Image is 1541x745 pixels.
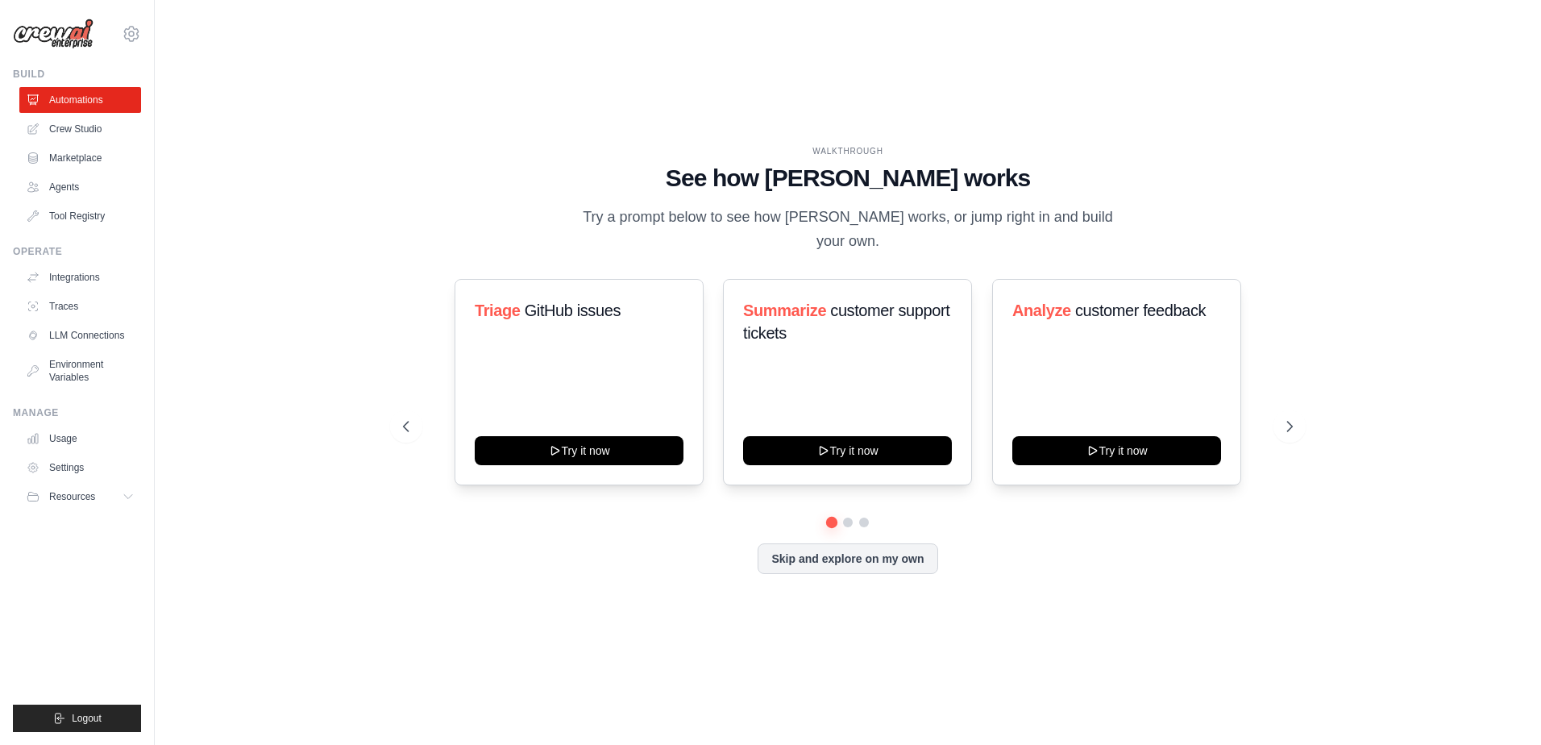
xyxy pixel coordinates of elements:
button: Resources [19,484,141,510]
a: Crew Studio [19,116,141,142]
span: Analyze [1012,302,1071,319]
button: Skip and explore on my own [758,543,937,574]
h1: See how [PERSON_NAME] works [403,164,1293,193]
a: Traces [19,293,141,319]
button: Try it now [743,436,952,465]
a: Environment Variables [19,352,141,390]
a: LLM Connections [19,323,141,348]
div: WALKTHROUGH [403,145,1293,157]
a: Automations [19,87,141,113]
button: Logout [13,705,141,732]
span: Summarize [743,302,826,319]
a: Settings [19,455,141,481]
span: customer support tickets [743,302,949,342]
button: Try it now [1012,436,1221,465]
p: Try a prompt below to see how [PERSON_NAME] works, or jump right in and build your own. [577,206,1119,253]
span: GitHub issues [525,302,621,319]
a: Agents [19,174,141,200]
span: Logout [72,712,102,725]
div: Manage [13,406,141,419]
button: Try it now [475,436,683,465]
img: Logo [13,19,93,49]
a: Marketplace [19,145,141,171]
iframe: Chat Widget [1460,668,1541,745]
div: Build [13,68,141,81]
a: Integrations [19,264,141,290]
span: Triage [475,302,521,319]
div: Operate [13,245,141,258]
a: Tool Registry [19,203,141,229]
a: Usage [19,426,141,452]
span: customer feedback [1075,302,1206,319]
span: Resources [49,490,95,503]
